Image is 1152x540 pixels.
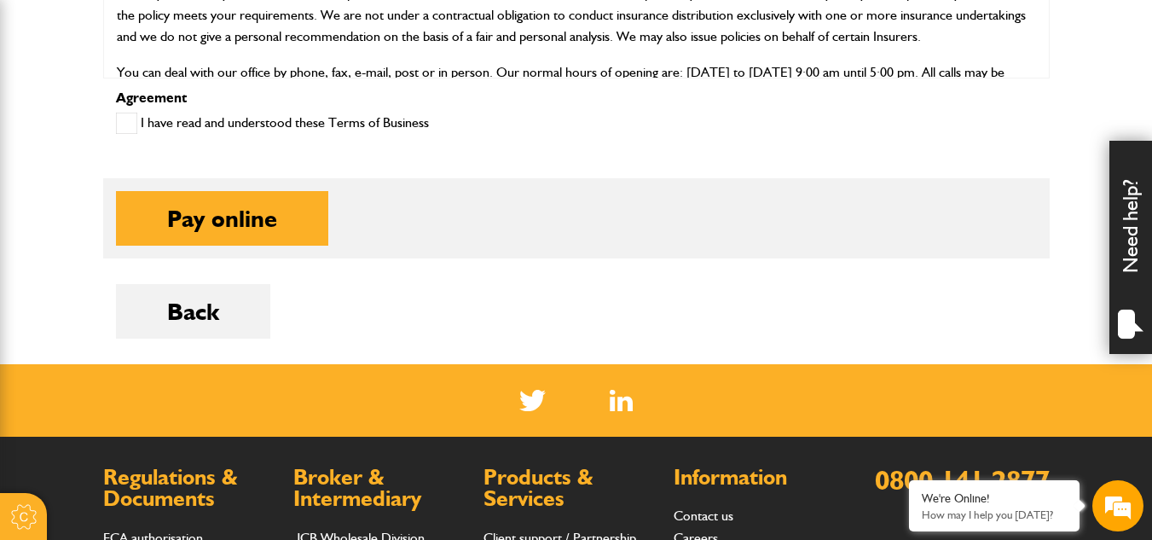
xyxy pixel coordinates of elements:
[116,191,328,246] button: Pay online
[116,113,429,134] label: I have read and understood these Terms of Business
[293,467,466,510] h2: Broker & Intermediary
[280,9,321,49] div: Minimize live chat window
[610,390,633,411] img: Linked In
[875,463,1050,496] a: 0800 141 2877
[89,96,287,118] div: Chat with us now
[22,208,311,246] input: Enter your email address
[674,467,847,489] h2: Information
[610,390,633,411] a: LinkedIn
[483,467,657,510] h2: Products & Services
[22,309,311,404] textarea: Type your message and hit 'Enter'
[1109,141,1152,354] div: Need help?
[519,390,546,411] img: Twitter
[116,91,1037,105] p: Agreement
[22,258,311,296] input: Enter your phone number
[674,508,733,524] a: Contact us
[922,508,1067,521] p: How may I help you today?
[232,419,310,442] em: Start Chat
[922,491,1067,506] div: We're Online!
[117,61,1036,105] p: You can deal with our office by phone, fax, e-mail, post or in person. Our normal hours of openin...
[103,467,276,510] h2: Regulations & Documents
[29,95,72,119] img: d_20077148190_company_1631870298795_20077148190
[22,158,311,195] input: Enter your last name
[116,284,270,339] button: Back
